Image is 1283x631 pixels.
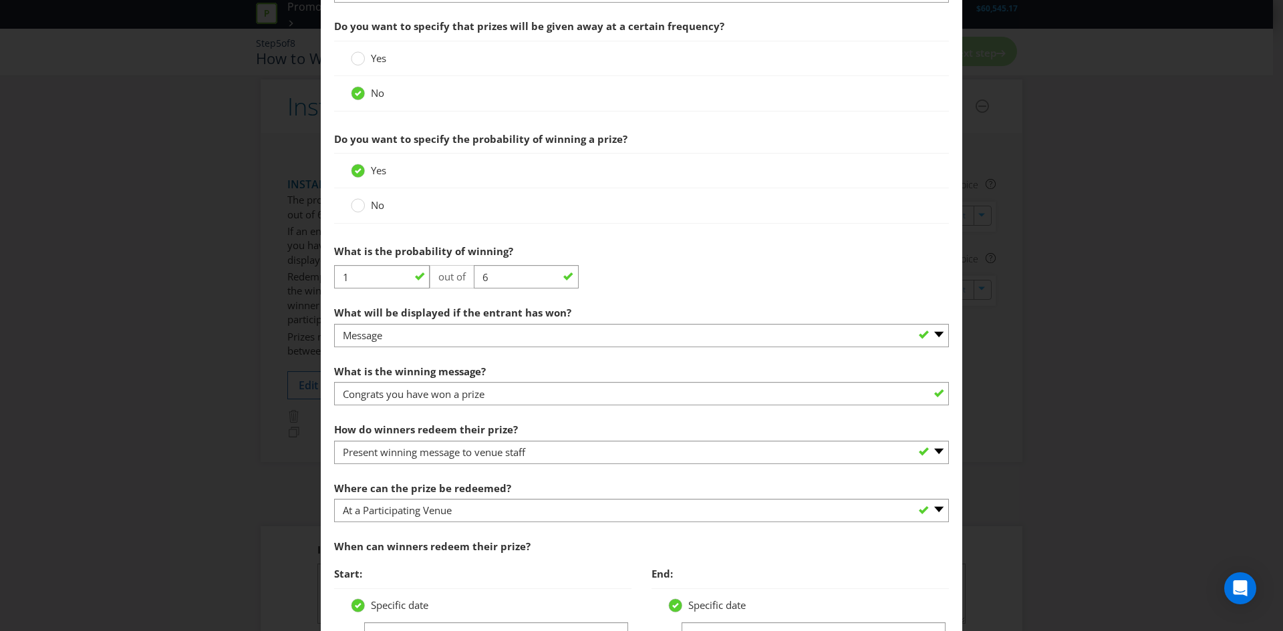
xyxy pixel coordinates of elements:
span: Do you want to specify the probability of winning a prize? [334,132,627,146]
span: Where can the prize be redeemed? [334,481,511,495]
span: out of [430,265,474,288]
span: Specific date [371,598,428,612]
span: How do winners redeem their prize? [334,423,518,436]
span: End: [652,567,673,580]
span: Yes [371,51,386,65]
span: Do you want to specify that prizes will be given away at a certain frequency? [334,19,724,33]
span: No [371,198,384,212]
span: What is the winning message? [334,365,486,378]
span: No [371,86,384,99]
div: Open Intercom Messenger [1224,572,1256,604]
span: Specific date [688,598,746,612]
span: Start: [334,567,362,580]
span: When can winners redeem their prize? [334,540,531,553]
div: What is the probability of winning? [334,238,949,265]
span: What will be displayed if the entrant has won? [334,306,571,319]
span: Yes [371,164,386,177]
